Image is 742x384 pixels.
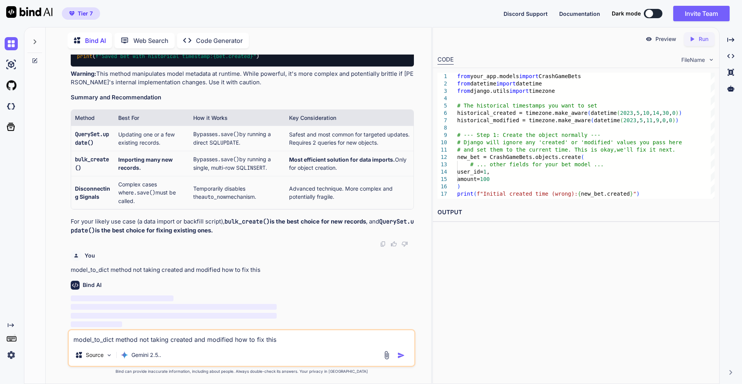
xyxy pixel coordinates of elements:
[516,80,541,87] span: datetime
[652,117,655,123] span: ,
[669,110,672,116] span: ,
[457,110,587,116] span: historical_created = timezone.make_aware
[672,110,675,116] span: 0
[578,191,581,197] span: {
[659,117,662,123] span: ,
[645,36,652,43] img: preview
[71,217,414,235] p: For your likely use case (a data import or backfill script), , and
[594,117,620,123] span: datetime
[71,266,414,275] p: model_to_dict method not taking created and modified how to fix this
[457,176,480,182] span: amount=
[457,102,597,109] span: # The historical timestamps you want to set
[457,169,483,175] span: user_id=
[470,73,519,79] span: your_app.models
[391,241,397,247] img: like
[437,131,447,139] div: 9
[5,37,18,50] img: chat
[131,351,161,359] p: Gemini 2.5..
[437,154,447,161] div: 12
[71,295,174,301] span: ‌
[640,117,643,123] span: 5
[655,35,676,43] p: Preview
[437,139,447,146] div: 10
[640,110,643,116] span: ,
[581,154,584,160] span: (
[457,80,470,87] span: from
[473,191,477,197] span: (
[71,218,414,234] strong: is the best choice for fixing existing ones.
[5,58,18,71] img: ai-studio
[470,161,604,167] span: # ... other fields for your bet model ...
[529,88,555,94] span: timezone
[5,79,18,92] img: githubLight
[675,117,678,123] span: )
[62,7,100,20] button: premiumTier 7
[106,352,112,358] img: Pick Models
[196,36,243,45] p: Code Generator
[509,88,529,94] span: import
[675,110,678,116] span: )
[220,139,239,146] code: UPDATE
[591,110,616,116] span: datetime
[652,110,659,116] span: 14
[69,11,75,16] img: premium
[189,151,285,176] td: Bypasses by running a single, multi-row SQL .
[218,156,239,163] code: .save()
[397,352,405,359] img: icon
[457,139,620,145] span: # Django will ignore any 'created' or 'modified' v
[189,126,285,151] td: Bypasses by running a direct SQL .
[68,369,415,374] p: Bind can provide inaccurate information, including about people. Always double-check its answers....
[659,110,662,116] span: ,
[457,73,470,79] span: from
[225,218,366,225] strong: is the best choice for new records
[681,56,705,64] span: FileName
[86,351,104,359] p: Source
[581,191,630,197] span: new_bet.created
[380,241,386,247] img: copy
[71,321,122,327] span: ‌
[559,10,600,17] span: Documentation
[483,169,486,175] span: 1
[665,117,669,123] span: ,
[225,218,270,225] code: bulk_create()
[437,198,447,205] div: 18
[402,241,408,247] img: dislike
[189,110,285,126] th: How it Works
[457,191,473,197] span: print
[673,6,730,21] button: Invite Team
[437,87,447,95] div: 3
[114,126,189,151] td: Updating one or a few existing records.
[496,80,516,87] span: import
[457,154,581,160] span: new_bet = CrashGameBets.objects.create
[477,191,577,197] span: f"Initial created time (wrong):
[646,117,653,123] span: 11
[71,110,114,126] th: Method
[71,304,277,310] span: ‌
[708,56,715,63] img: chevron down
[437,95,447,102] div: 4
[630,191,633,197] span: }
[620,117,623,123] span: (
[617,110,620,116] span: (
[201,193,226,200] code: auto_now
[71,313,277,319] span: ‌
[437,161,447,168] div: 13
[679,110,682,116] span: )
[75,185,110,200] strong: Disconnecting Signals
[437,102,447,109] div: 5
[213,53,253,60] span: {bet.created}
[504,10,548,17] span: Discord Support
[114,110,189,126] th: Best For
[78,10,93,17] span: Tier 7
[591,117,594,123] span: (
[437,109,447,117] div: 6
[75,156,109,171] code: bulk_create()
[121,351,128,359] img: Gemini 2.5 Pro
[437,80,447,87] div: 2
[437,146,447,154] div: 11
[633,191,636,197] span: "
[5,348,18,362] img: settings
[672,117,675,123] span: )
[247,164,265,171] code: INSERT
[559,10,600,18] button: Documentation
